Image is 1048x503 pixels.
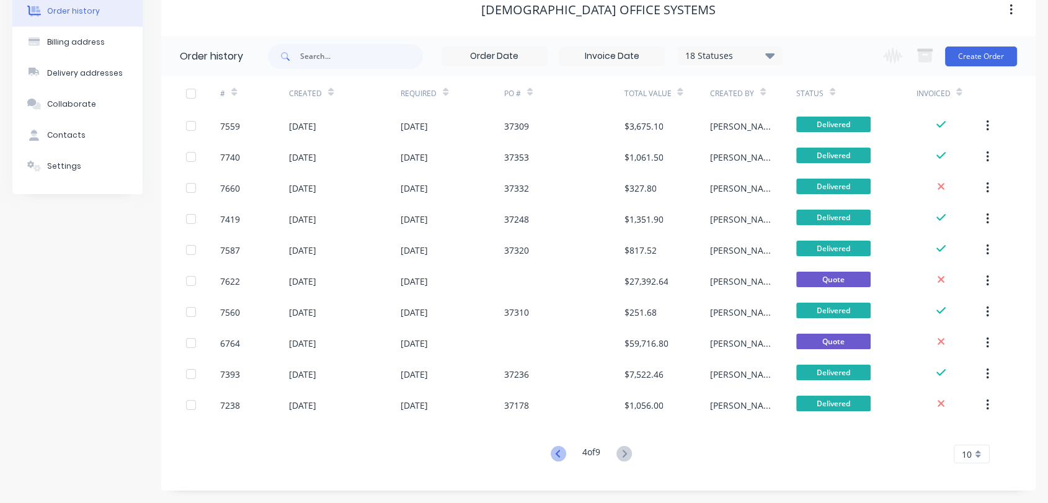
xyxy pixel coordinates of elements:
[796,210,871,225] span: Delivered
[401,244,428,257] div: [DATE]
[289,306,316,319] div: [DATE]
[916,76,985,110] div: Invoiced
[12,89,143,120] button: Collaborate
[710,275,771,288] div: [PERSON_NAME]
[710,182,771,195] div: [PERSON_NAME]
[504,213,529,226] div: 37248
[12,27,143,58] button: Billing address
[504,399,529,412] div: 37178
[289,244,316,257] div: [DATE]
[220,337,240,350] div: 6764
[300,44,423,69] input: Search...
[710,76,796,110] div: Created By
[481,2,716,17] div: [DEMOGRAPHIC_DATA] Office Systems
[220,151,240,164] div: 7740
[916,88,950,99] div: Invoiced
[796,148,871,163] span: Delivered
[624,120,663,133] div: $3,675.10
[220,213,240,226] div: 7419
[289,213,316,226] div: [DATE]
[220,244,240,257] div: 7587
[289,76,401,110] div: Created
[624,306,656,319] div: $251.68
[624,151,663,164] div: $1,061.50
[710,151,771,164] div: [PERSON_NAME]
[289,399,316,412] div: [DATE]
[401,182,428,195] div: [DATE]
[289,368,316,381] div: [DATE]
[624,244,656,257] div: $817.52
[220,306,240,319] div: 7560
[401,88,437,99] div: Required
[560,47,664,66] input: Invoice Date
[796,179,871,194] span: Delivered
[289,182,316,195] div: [DATE]
[47,161,81,172] div: Settings
[624,88,671,99] div: Total Value
[710,88,754,99] div: Created By
[624,213,663,226] div: $1,351.90
[710,399,771,412] div: [PERSON_NAME]
[220,275,240,288] div: 7622
[504,151,529,164] div: 37353
[945,47,1017,66] button: Create Order
[624,399,663,412] div: $1,056.00
[796,303,871,318] span: Delivered
[220,182,240,195] div: 7660
[220,399,240,412] div: 7238
[796,365,871,380] span: Delivered
[710,368,771,381] div: [PERSON_NAME]
[624,76,710,110] div: Total Value
[401,306,428,319] div: [DATE]
[504,76,624,110] div: PO #
[12,58,143,89] button: Delivery addresses
[289,151,316,164] div: [DATE]
[504,182,529,195] div: 37332
[401,76,504,110] div: Required
[796,396,871,411] span: Delivered
[47,130,86,141] div: Contacts
[12,151,143,182] button: Settings
[796,88,824,99] div: Status
[624,368,663,381] div: $7,522.46
[12,120,143,151] button: Contacts
[220,76,289,110] div: #
[710,213,771,226] div: [PERSON_NAME]
[47,99,96,110] div: Collaborate
[582,445,600,463] div: 4 of 9
[220,88,225,99] div: #
[962,448,972,461] span: 10
[47,68,123,79] div: Delivery addresses
[442,47,546,66] input: Order Date
[624,337,668,350] div: $59,716.80
[47,6,100,17] div: Order history
[796,241,871,256] span: Delivered
[220,120,240,133] div: 7559
[220,368,240,381] div: 7393
[289,275,316,288] div: [DATE]
[401,399,428,412] div: [DATE]
[504,368,529,381] div: 37236
[401,337,428,350] div: [DATE]
[401,275,428,288] div: [DATE]
[289,88,322,99] div: Created
[710,337,771,350] div: [PERSON_NAME]
[47,37,105,48] div: Billing address
[504,244,529,257] div: 37320
[504,306,529,319] div: 37310
[710,120,771,133] div: [PERSON_NAME]
[796,76,917,110] div: Status
[796,272,871,287] span: Quote
[796,117,871,132] span: Delivered
[710,244,771,257] div: [PERSON_NAME]
[401,368,428,381] div: [DATE]
[710,306,771,319] div: [PERSON_NAME]
[504,88,521,99] div: PO #
[401,151,428,164] div: [DATE]
[289,120,316,133] div: [DATE]
[401,120,428,133] div: [DATE]
[624,275,668,288] div: $27,392.64
[796,334,871,349] span: Quote
[401,213,428,226] div: [DATE]
[180,49,243,64] div: Order history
